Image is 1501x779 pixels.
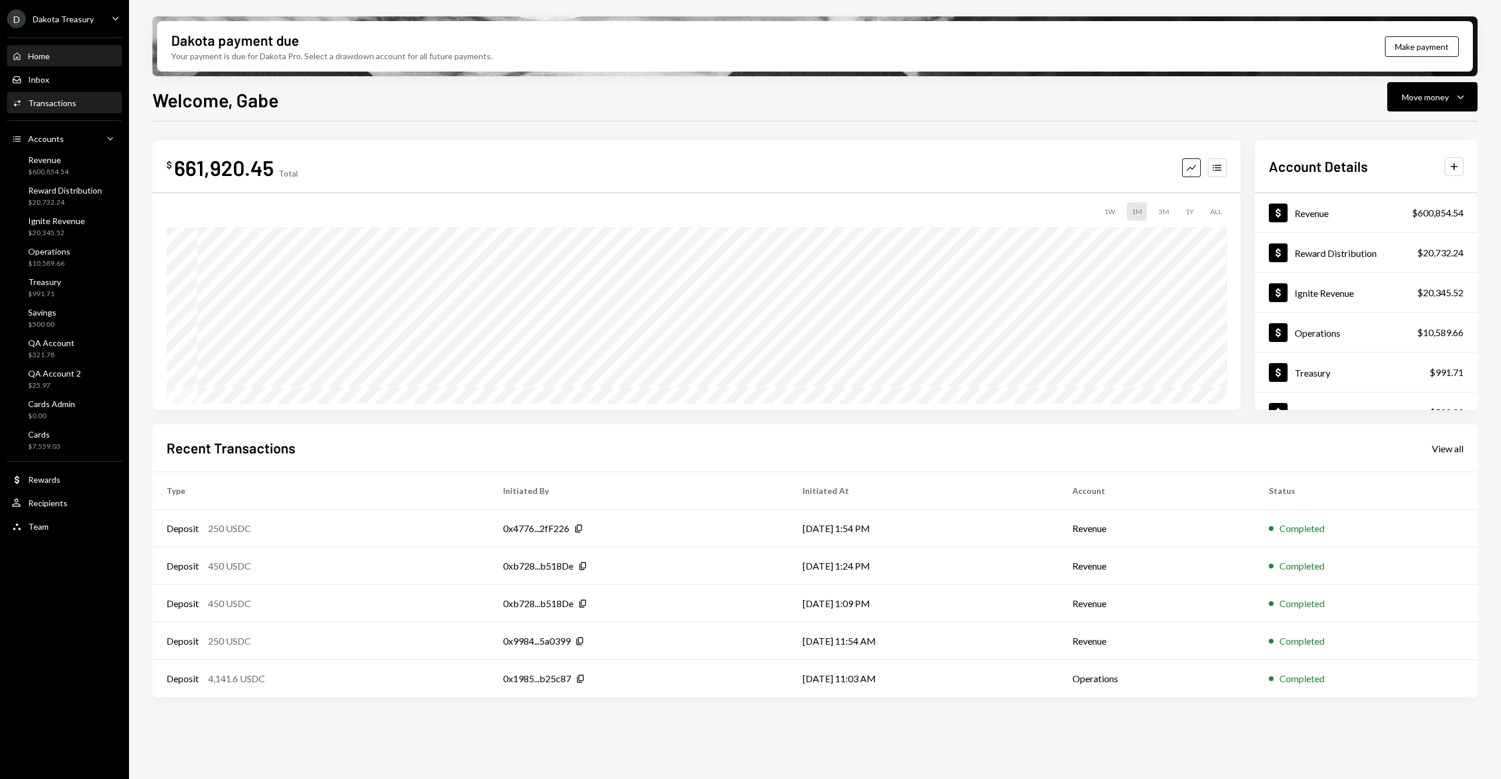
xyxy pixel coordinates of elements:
div: $0.00 [28,411,75,421]
th: Initiated At [789,472,1058,510]
div: $500.00 [28,320,56,330]
div: Revenue [1295,208,1329,219]
div: $20,732.24 [1417,246,1463,260]
div: Accounts [28,134,64,144]
div: 1Y [1181,202,1198,221]
div: 1W [1099,202,1120,221]
button: Make payment [1385,36,1459,57]
div: $20,345.52 [28,228,85,238]
div: Deposit [167,672,199,686]
div: Completed [1279,559,1325,573]
div: QA Account [28,338,74,348]
div: Inbox [28,74,49,84]
div: 0x4776...2fF226 [503,521,569,536]
div: Ignite Revenue [28,216,85,226]
td: [DATE] 11:03 AM [789,660,1058,697]
div: $600,854.54 [1412,206,1463,220]
a: Recipients [7,492,122,513]
a: Treasury$991.71 [1255,353,1478,392]
div: $321.78 [28,350,74,360]
div: Revenue [28,155,69,165]
a: Ignite Revenue$20,345.52 [1255,273,1478,312]
a: QA Account$321.78 [7,334,122,363]
a: Team [7,516,122,537]
td: [DATE] 11:54 AM [789,622,1058,660]
th: Type [152,472,489,510]
a: Savings$500.00 [1255,392,1478,432]
div: $7,559.03 [28,442,60,452]
a: Transactions [7,92,122,113]
a: Treasury$991.71 [7,273,122,302]
td: [DATE] 1:54 PM [789,510,1058,547]
a: Cards Admin$0.00 [7,395,122,424]
h2: Account Details [1269,157,1368,176]
div: $20,345.52 [1417,286,1463,300]
div: 0xb728...b518De [503,559,573,573]
div: Treasury [28,277,61,287]
div: QA Account 2 [28,368,81,378]
a: Home [7,45,122,66]
td: Revenue [1058,510,1255,547]
div: 450 USDC [208,559,251,573]
div: Completed [1279,634,1325,648]
div: 661,920.45 [174,154,274,181]
a: Accounts [7,128,122,149]
div: $ [167,159,172,171]
h1: Welcome, Gabe [152,88,279,111]
a: Operations$10,589.66 [7,243,122,271]
a: Ignite Revenue$20,345.52 [7,212,122,241]
div: Savings [28,307,56,317]
div: $991.71 [28,289,61,299]
div: 0xb728...b518De [503,597,573,611]
div: D [7,9,26,28]
div: Total [279,168,298,178]
div: Completed [1279,597,1325,611]
th: Account [1058,472,1255,510]
a: Operations$10,589.66 [1255,313,1478,352]
div: $500.00 [1429,405,1463,419]
div: Rewards [28,475,60,485]
div: 3M [1154,202,1174,221]
div: Completed [1279,521,1325,536]
th: Status [1255,472,1478,510]
div: Reward Distribution [1295,248,1377,259]
div: Home [28,51,50,61]
a: Cards$7,559.03 [7,426,122,454]
div: $10,589.66 [28,259,70,269]
div: Your payment is due for Dakota Pro. Select a drawdown account for all future payments. [171,50,493,62]
div: 250 USDC [208,521,251,536]
div: Completed [1279,672,1325,686]
div: Operations [28,246,70,256]
div: Deposit [167,559,199,573]
div: 250 USDC [208,634,251,648]
td: [DATE] 1:24 PM [789,547,1058,585]
div: Deposit [167,521,199,536]
div: $991.71 [1429,365,1463,380]
div: Operations [1295,327,1340,338]
div: Transactions [28,98,76,108]
div: $20,732.24 [28,198,102,208]
a: View all [1432,442,1463,455]
button: Move money [1387,82,1478,111]
a: Reward Distribution$20,732.24 [1255,233,1478,272]
div: Ignite Revenue [1295,287,1354,299]
div: Deposit [167,634,199,648]
div: View all [1432,443,1463,455]
div: Team [28,521,49,531]
div: Move money [1402,91,1449,103]
td: Revenue [1058,585,1255,622]
th: Initiated By [489,472,788,510]
div: $25.97 [28,381,81,391]
h2: Recent Transactions [167,438,296,458]
a: Rewards [7,469,122,490]
div: 0x1985...b25c87 [503,672,571,686]
div: $600,854.54 [28,167,69,177]
a: Revenue$600,854.54 [1255,193,1478,232]
a: Inbox [7,69,122,90]
div: Cards [28,429,60,439]
td: Revenue [1058,622,1255,660]
div: Reward Distribution [28,185,102,195]
div: Savings [1295,407,1325,418]
div: Treasury [1295,367,1330,378]
a: Reward Distribution$20,732.24 [7,182,122,210]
